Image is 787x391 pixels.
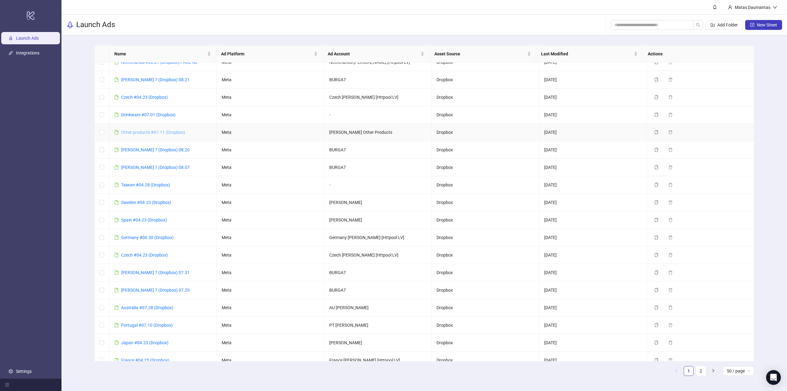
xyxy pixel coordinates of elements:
span: copy [654,358,658,362]
td: [DATE] [539,89,647,106]
span: file [114,253,119,257]
span: file [114,341,119,345]
td: Dropbox [432,124,539,141]
th: Last Modified [536,46,643,62]
td: Meta [217,106,324,124]
span: delete [668,305,673,310]
th: Name [109,46,216,62]
td: [DATE] [539,176,647,194]
td: Dropbox [432,299,539,317]
th: Ad Platform [216,46,323,62]
th: Asset Source [429,46,536,62]
td: Dropbox [432,211,539,229]
td: Meta [217,246,324,264]
td: Dropbox [432,334,539,352]
button: right [708,366,718,376]
td: [DATE] [539,124,647,141]
a: Taiwan #04.28 (Dropbox) [121,182,170,187]
td: [DATE] [539,299,647,317]
span: delete [668,235,673,240]
span: copy [654,235,658,240]
span: user [728,5,732,10]
button: left [671,366,681,376]
td: Dropbox [432,89,539,106]
td: Netherlands [PERSON_NAME] [Httpool LV] [324,54,432,71]
td: [PERSON_NAME] [324,194,432,211]
td: Meta [217,317,324,334]
span: delete [668,341,673,345]
span: file [114,358,119,362]
span: delete [668,95,673,99]
td: BURGA7 [324,71,432,89]
td: [PERSON_NAME] Other Products [324,124,432,141]
a: Drinkware #07.01 (Dropbox) [121,112,176,117]
td: Dropbox [432,194,539,211]
span: copy [654,341,658,345]
td: Meta [217,334,324,352]
span: file [114,200,119,205]
span: copy [654,183,658,187]
span: left [674,369,678,373]
a: [PERSON_NAME] 7 (Dropbox) 07.31 [121,270,190,275]
span: file [114,130,119,134]
div: Page Size [723,366,754,376]
span: Last Modified [541,50,633,57]
span: file [114,305,119,310]
span: file [114,113,119,117]
td: Dropbox [432,352,539,369]
td: [DATE] [539,264,647,281]
span: copy [654,113,658,117]
td: Meta [217,89,324,106]
td: Germany [PERSON_NAME] [Httpool LV] [324,229,432,246]
a: Germany #06.30 (Dropbox) [121,235,174,240]
span: delete [668,130,673,134]
th: Actions [643,46,749,62]
td: BURGA7 [324,141,432,159]
td: [DATE] [539,211,647,229]
span: copy [654,305,658,310]
span: down [773,5,777,10]
span: delete [668,200,673,205]
td: Dropbox [432,246,539,264]
span: delete [668,270,673,275]
td: France [PERSON_NAME] [Httpool LV] [324,352,432,369]
span: right [711,369,715,373]
td: PT [PERSON_NAME] [324,317,432,334]
a: Czech #04.23 (Dropbox) [121,95,168,100]
td: - [324,176,432,194]
h3: Launch Ads [76,20,115,30]
span: delete [668,253,673,257]
td: Dropbox [432,264,539,281]
td: [PERSON_NAME] [324,334,432,352]
span: New Sheet [757,22,777,27]
td: Meta [217,159,324,176]
a: Japan #04.23 (Dropbox) [121,340,168,345]
span: Asset Source [434,50,526,57]
span: copy [654,288,658,292]
td: Dropbox [432,54,539,71]
td: [DATE] [539,334,647,352]
span: file [114,148,119,152]
td: [DATE] [539,317,647,334]
span: delete [668,183,673,187]
span: menu-fold [5,383,9,387]
span: delete [668,78,673,82]
a: Sweden #04.23 (Dropbox) [121,200,171,205]
td: - [324,106,432,124]
span: copy [654,323,658,327]
div: Open Intercom Messenger [766,370,781,385]
td: AU [PERSON_NAME] [324,299,432,317]
span: delete [668,148,673,152]
td: [DATE] [539,106,647,124]
span: folder-add [710,23,715,27]
span: copy [654,95,658,99]
a: 2 [696,366,706,376]
span: 50 / page [727,366,750,376]
td: BURGA7 [324,281,432,299]
button: New Sheet [745,20,782,30]
td: Meta [217,229,324,246]
a: Spain #04.23 (Dropbox) [121,217,167,222]
span: delete [668,358,673,362]
td: Meta [217,124,324,141]
td: Meta [217,141,324,159]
